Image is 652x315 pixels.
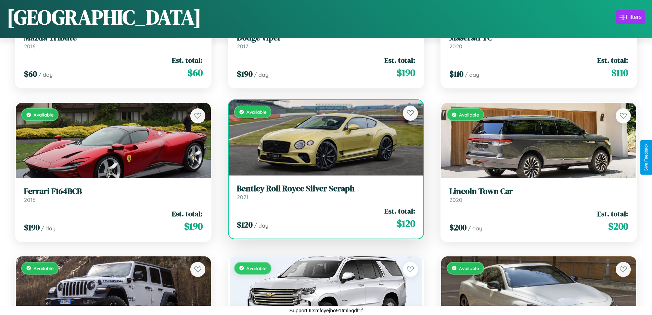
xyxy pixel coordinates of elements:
span: $ 110 [449,68,463,80]
span: 2020 [449,196,462,203]
a: Maserati TC2020 [449,33,628,50]
a: Mazda Tribute2016 [24,33,203,50]
span: $ 190 [397,66,415,80]
a: Bentley Roll Royce Silver Seraph2021 [237,184,416,201]
span: Available [459,265,479,271]
span: 2017 [237,43,248,50]
h3: Dodge Viper [237,33,416,43]
span: Est. total: [172,209,203,219]
a: Lincoln Town Car2020 [449,186,628,203]
a: Ferrari F164BCB2016 [24,186,203,203]
span: $ 60 [188,66,203,80]
button: Filters [616,10,645,24]
h3: Mazda Tribute [24,33,203,43]
span: $ 200 [449,222,466,233]
span: $ 200 [608,219,628,233]
h3: Maserati TC [449,33,628,43]
span: $ 120 [237,219,253,230]
span: 2016 [24,43,36,50]
div: Give Feedback [644,144,649,171]
p: Support ID: mfcyejbo91tml5gdf1f [289,306,362,315]
h3: Bentley Roll Royce Silver Seraph [237,184,416,194]
h1: [GEOGRAPHIC_DATA] [7,3,201,31]
span: Available [246,109,267,115]
span: Est. total: [597,209,628,219]
span: / day [468,225,482,232]
a: Dodge Viper2017 [237,33,416,50]
span: 2021 [237,194,248,201]
span: $ 120 [397,217,415,230]
span: $ 60 [24,68,37,80]
span: $ 190 [184,219,203,233]
h3: Ferrari F164BCB [24,186,203,196]
span: / day [465,71,479,78]
span: Est. total: [384,55,415,65]
h3: Lincoln Town Car [449,186,628,196]
span: 2016 [24,196,36,203]
span: Est. total: [384,206,415,216]
span: $ 190 [24,222,40,233]
span: / day [38,71,53,78]
div: Filters [626,14,642,21]
span: Available [246,265,267,271]
span: / day [254,71,268,78]
span: 2020 [449,43,462,50]
span: Est. total: [597,55,628,65]
span: $ 110 [611,66,628,80]
span: Available [34,265,54,271]
span: / day [41,225,55,232]
span: Available [34,112,54,118]
span: $ 190 [237,68,253,80]
span: / day [254,222,268,229]
span: Available [459,112,479,118]
span: Est. total: [172,55,203,65]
